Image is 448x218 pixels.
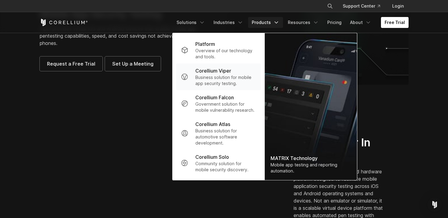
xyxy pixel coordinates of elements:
[271,162,351,174] div: Mobile app testing and reporting automation.
[195,74,256,87] p: Business solution for mobile app security testing.
[320,1,409,12] div: Navigation Menu
[210,17,247,28] a: Industries
[173,17,209,28] a: Solutions
[173,17,409,28] div: Navigation Menu
[195,121,230,128] p: Corellium Atlas
[387,1,409,12] a: Login
[338,1,385,12] a: Support Center
[427,197,442,212] div: Open Intercom Messenger
[271,155,351,162] div: MATRIX Technology
[264,33,357,180] img: Matrix_WebNav_1x
[176,117,261,150] a: Corellium Atlas Business solution for automotive software development.
[195,94,234,101] p: Corellium Falcon
[381,17,409,28] a: Free Trial
[346,17,375,28] a: About
[195,101,256,113] p: Government solution for mobile vulnerability research.
[40,25,218,47] p: Viper provides virtual iOS and Android devices that enable mobile app pentesting capabilities, sp...
[176,37,261,63] a: Platform Overview of our technology and tools.
[284,17,322,28] a: Resources
[105,56,161,71] a: Set Up a Meeting
[40,56,103,71] a: Request a Free Trial
[176,150,261,176] a: Corellium Solo Community solution for mobile security discovery.
[264,33,357,180] a: MATRIX Technology Mobile app testing and reporting automation.
[248,17,283,28] a: Products
[195,128,256,146] p: Business solution for automotive software development.
[324,17,345,28] a: Pricing
[47,60,95,67] span: Request a Free Trial
[112,60,153,67] span: Set Up a Meeting
[176,90,261,117] a: Corellium Falcon Government solution for mobile vulnerability research.
[195,67,231,74] p: Corellium Viper
[195,40,215,48] p: Platform
[195,153,229,161] p: Corellium Solo
[325,1,335,12] button: Search
[195,161,256,173] p: Community solution for mobile security discovery.
[176,63,261,90] a: Corellium Viper Business solution for mobile app security testing.
[195,48,256,60] p: Overview of our technology and tools.
[40,19,88,26] a: Corellium Home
